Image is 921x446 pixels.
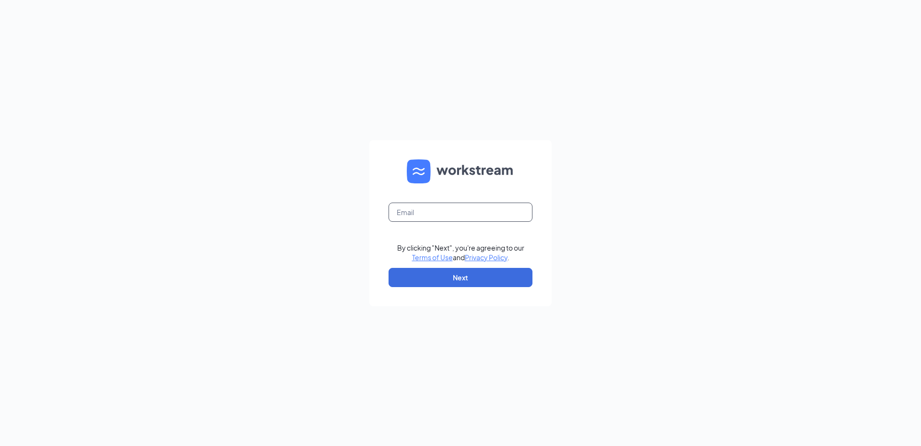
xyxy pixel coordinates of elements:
input: Email [389,203,532,222]
a: Terms of Use [412,253,453,262]
a: Privacy Policy [465,253,508,262]
div: By clicking "Next", you're agreeing to our and . [397,243,524,262]
img: WS logo and Workstream text [407,159,514,183]
button: Next [389,268,532,287]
